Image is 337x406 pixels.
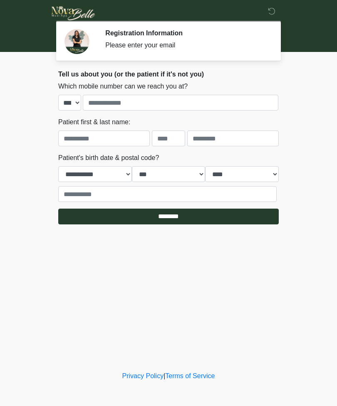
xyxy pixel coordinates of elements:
[58,70,279,78] h2: Tell us about you (or the patient if it's not you)
[165,372,215,379] a: Terms of Service
[105,29,266,37] h2: Registration Information
[64,29,89,54] img: Agent Avatar
[58,153,159,163] label: Patient's birth date & postal code?
[58,81,188,91] label: Which mobile number can we reach you at?
[164,372,165,379] a: |
[58,117,130,127] label: Patient first & last name:
[105,40,266,50] div: Please enter your email
[50,6,97,20] img: Novabelle medspa Logo
[122,372,164,379] a: Privacy Policy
